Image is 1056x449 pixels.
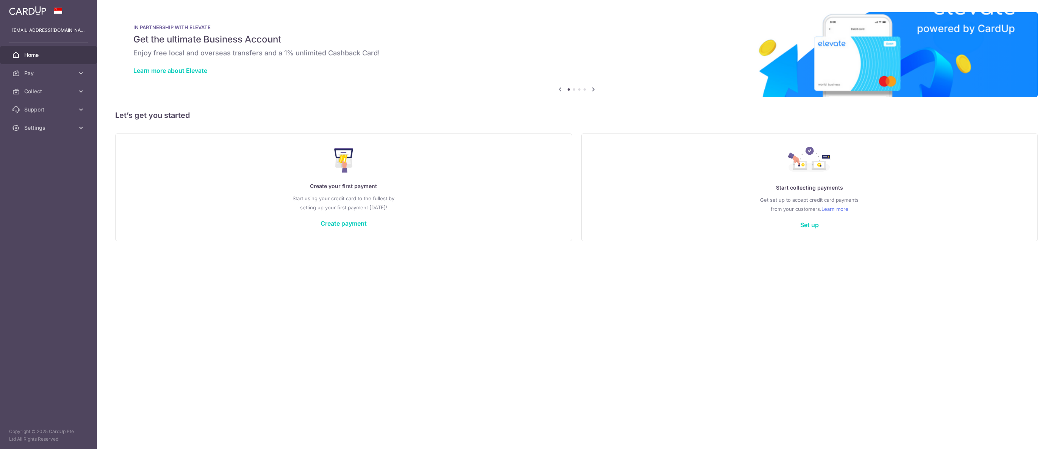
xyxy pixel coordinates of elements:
[133,49,1020,58] h6: Enjoy free local and overseas transfers and a 1% unlimited Cashback Card!
[24,124,74,132] span: Settings
[597,195,1023,214] p: Get set up to accept credit card payments from your customers.
[24,69,74,77] span: Pay
[821,204,848,214] a: Learn more
[115,109,1038,121] h5: Let’s get you started
[597,183,1023,192] p: Start collecting payments
[24,106,74,113] span: Support
[334,148,354,173] img: Make Payment
[800,221,819,229] a: Set up
[133,24,1020,30] p: IN PARTNERSHIP WITH ELEVATE
[131,194,557,212] p: Start using your credit card to the fullest by setting up your first payment [DATE]!
[24,51,74,59] span: Home
[24,88,74,95] span: Collect
[321,220,367,227] a: Create payment
[788,147,831,174] img: Collect Payment
[12,27,85,34] p: [EMAIL_ADDRESS][DOMAIN_NAME]
[133,67,207,74] a: Learn more about Elevate
[9,6,46,15] img: CardUp
[131,182,557,191] p: Create your first payment
[133,33,1020,46] h5: Get the ultimate Business Account
[115,12,1038,97] img: Renovation banner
